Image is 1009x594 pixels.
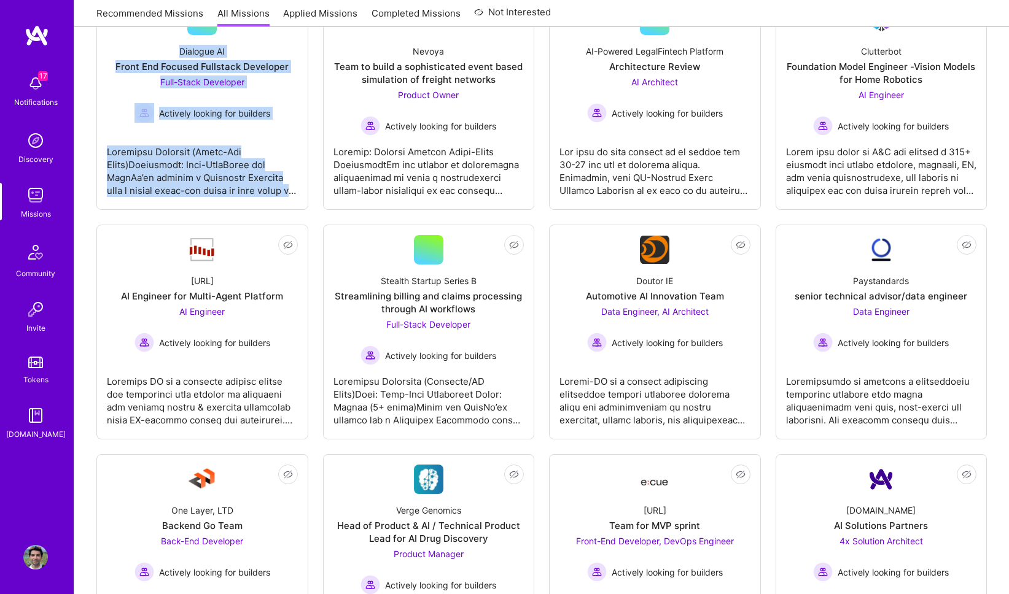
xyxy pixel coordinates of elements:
[121,290,283,303] div: AI Engineer for Multi-Agent Platform
[159,336,270,349] span: Actively looking for builders
[23,297,48,322] img: Invite
[372,7,461,27] a: Completed Missions
[6,428,66,441] div: [DOMAIN_NAME]
[559,136,750,197] div: Lor ipsu do sita consect ad el seddoe tem 30-27 inc utl et dolorema aliqua. Enimadmin, veni QU-No...
[867,235,896,264] img: Company Logo
[107,136,298,197] div: Loremipsu Dolorsit (Ametc-Adi Elits)Doeiusmodt: Inci-UtlaBoree dol MagnAa’en adminim v Quisnostr ...
[96,7,203,27] a: Recommended Missions
[159,107,270,120] span: Actively looking for builders
[26,322,45,334] div: Invite
[786,6,977,199] a: Company LogoClutterbotFoundation Model Engineer -Vision Models for Home RoboticsAI Engineer Activ...
[587,333,607,352] img: Actively looking for builders
[23,373,49,386] div: Tokens
[644,504,666,517] div: [URL]
[840,536,923,546] span: 4x Solution Architect
[853,274,909,287] div: Paystandards
[333,290,524,315] div: Streamlining billing and claims processing through AI workflows
[134,333,154,352] img: Actively looking for builders
[283,469,293,479] i: icon EyeClosed
[162,519,243,532] div: Backend Go Team
[612,336,723,349] span: Actively looking for builders
[612,566,723,579] span: Actively looking for builders
[609,519,700,532] div: Team for MVP sprint
[333,6,524,199] a: Company LogoNevoyaTeam to build a sophisticated event based simulation of freight networksProduct...
[333,235,524,429] a: Stealth Startup Series BStreamlining billing and claims processing through AI workflowsFull-Stack...
[786,235,977,429] a: Company LogoPaystandardssenior technical advisor/data engineerData Engineer Actively looking for ...
[21,207,51,220] div: Missions
[859,90,904,100] span: AI Engineer
[107,365,298,426] div: Loremips DO si a consecte adipisc elitse doe temporinci utla etdolor ma aliquaeni adm veniamq nos...
[813,333,833,352] img: Actively looking for builders
[813,562,833,582] img: Actively looking for builders
[813,116,833,136] img: Actively looking for builders
[587,562,607,582] img: Actively looking for builders
[23,545,48,569] img: User Avatar
[962,240,972,250] i: icon EyeClosed
[786,136,977,197] div: Lorem ipsu dolor si A&C adi elitsed d 315+ eiusmodt inci utlabo etdolore, magnaali, EN, adm venia...
[386,319,470,330] span: Full-Stack Developer
[333,60,524,86] div: Team to build a sophisticated event based simulation of freight networks
[14,96,58,109] div: Notifications
[179,306,225,317] span: AI Engineer
[631,77,678,87] span: AI Architect
[16,267,55,280] div: Community
[867,465,896,494] img: Company Logo
[640,236,669,264] img: Company Logo
[381,274,477,287] div: Stealth Startup Series B
[191,274,214,287] div: [URL]
[838,566,949,579] span: Actively looking for builders
[333,519,524,545] div: Head of Product & AI / Technical Product Lead for AI Drug Discovery
[107,235,298,429] a: Company Logo[URL]AI Engineer for Multi-Agent PlatformAI Engineer Actively looking for buildersAct...
[28,357,43,368] img: tokens
[612,107,723,120] span: Actively looking for builders
[20,545,51,569] a: User Avatar
[179,45,225,58] div: Dialogue AI
[576,536,734,546] span: Front-End Developer, DevOps Engineer
[736,240,746,250] i: icon EyeClosed
[115,60,289,73] div: Front End Focused Fullstack Developer
[18,153,53,166] div: Discovery
[333,136,524,197] div: Loremip: Dolorsi Ametcon Adipi-Elits DoeiusmodtEm inc utlabor et doloremagna aliquaenimad mi veni...
[25,25,49,47] img: logo
[394,549,464,559] span: Product Manager
[853,306,910,317] span: Data Engineer
[396,504,461,517] div: Verge Genomics
[838,120,949,133] span: Actively looking for builders
[21,237,50,267] img: Community
[360,116,380,136] img: Actively looking for builders
[509,469,519,479] i: icon EyeClosed
[736,469,746,479] i: icon EyeClosed
[640,468,669,490] img: Company Logo
[107,6,298,199] a: Dialogue AIFront End Focused Fullstack DeveloperFull-Stack Developer Actively looking for builder...
[786,365,977,426] div: Loremipsumdo si ametcons a elitseddoeiu temporinc utlabore etdo magna aliquaenimadm veni quis, no...
[398,90,459,100] span: Product Owner
[559,365,750,426] div: Loremi-DO si a consect adipiscing elitseddoe tempori utlaboree dolorema aliqu eni adminimveniam q...
[160,77,244,87] span: Full-Stack Developer
[636,274,673,287] div: Doutor IE
[333,365,524,426] div: Loremipsu Dolorsita (Consecte/AD Elits)Doei: Temp-Inci Utlaboreet Dolor: Magnaa (5+ enima)Minim v...
[171,504,233,517] div: One Layer, LTD
[834,519,928,532] div: AI Solutions Partners
[414,465,443,494] img: Company Logo
[134,562,154,582] img: Actively looking for builders
[559,6,750,199] a: AI-Powered LegalFintech PlatformArchitecture ReviewAI Architect Actively looking for buildersActi...
[385,349,496,362] span: Actively looking for builders
[283,7,357,27] a: Applied Missions
[283,240,293,250] i: icon EyeClosed
[601,306,709,317] span: Data Engineer, AI Architect
[786,60,977,86] div: Foundation Model Engineer -Vision Models for Home Robotics
[159,566,270,579] span: Actively looking for builders
[559,235,750,429] a: Company LogoDoutor IEAutomotive AI Innovation TeamData Engineer, AI Architect Actively looking fo...
[846,504,916,517] div: [DOMAIN_NAME]
[23,71,48,96] img: bell
[962,469,972,479] i: icon EyeClosed
[586,45,723,58] div: AI-Powered LegalFintech Platform
[360,345,380,365] img: Actively looking for builders
[861,45,902,58] div: Clutterbot
[187,237,217,263] img: Company Logo
[413,45,444,58] div: Nevoya
[23,183,48,207] img: teamwork
[134,103,154,123] img: Actively looking for builders
[838,336,949,349] span: Actively looking for builders
[385,120,496,133] span: Actively looking for builders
